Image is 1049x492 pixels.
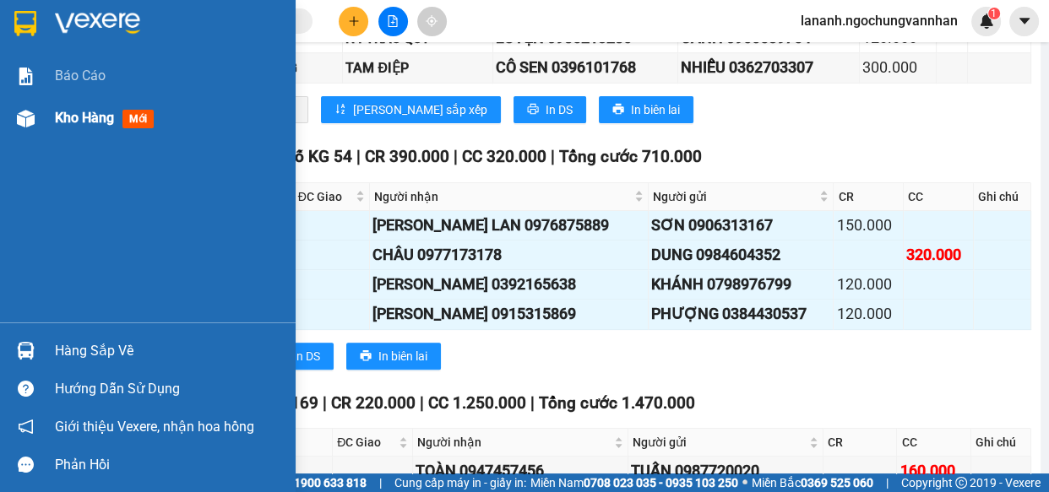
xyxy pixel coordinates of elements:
[378,347,427,365] span: In biên lai
[681,56,856,79] div: NHIỄU 0362703307
[334,103,346,116] span: sort-ascending
[387,15,399,27] span: file-add
[530,393,535,413] span: |
[653,187,817,206] span: Người gửi
[17,68,35,85] img: solution-icon
[752,473,873,492] span: Miền Bắc
[337,433,395,451] span: ĐC Giao
[374,187,631,206] span: Người nhận
[631,100,680,119] span: In biên lai
[18,457,34,473] span: message
[974,183,1031,211] th: Ghi chú
[18,419,34,435] span: notification
[633,433,806,451] span: Người gửi
[1009,7,1039,36] button: caret-down
[18,381,34,397] span: question-circle
[462,147,546,166] span: CC 320.000
[298,187,352,206] span: ĐC Giao
[55,376,283,402] div: Hướng dẫn sử dụng
[862,56,933,79] div: 300.000
[514,96,586,123] button: printerIn DS
[527,103,539,116] span: printer
[787,10,971,31] span: lananh.ngochungvannhan
[17,342,35,360] img: warehouse-icon
[823,429,897,457] th: CR
[348,15,360,27] span: plus
[55,452,283,478] div: Phản hồi
[356,147,361,166] span: |
[1017,14,1032,29] span: caret-down
[323,393,327,413] span: |
[836,302,900,326] div: 120.000
[551,147,555,166] span: |
[331,393,416,413] span: CR 220.000
[801,476,873,489] strong: 0369 525 060
[584,476,738,489] strong: 0708 023 035 - 0935 103 250
[971,429,1031,457] th: Ghi chú
[379,473,382,492] span: |
[14,11,36,36] img: logo-vxr
[420,393,424,413] span: |
[417,7,447,36] button: aim
[546,100,573,119] span: In DS
[365,147,449,166] span: CR 390.000
[122,110,154,128] span: mới
[55,416,254,437] span: Giới thiệu Vexere, nhận hoa hồng
[599,96,693,123] button: printerIn biên lai
[55,65,106,86] span: Báo cáo
[55,338,283,364] div: Hàng sắp về
[991,8,997,19] span: 1
[360,349,372,363] span: printer
[372,214,645,237] div: [PERSON_NAME] LAN 0976875889
[612,103,624,116] span: printer
[988,8,1000,19] sup: 1
[955,477,967,489] span: copyright
[742,479,747,486] span: ⚪️
[372,273,645,296] div: [PERSON_NAME] 0392165638
[416,459,625,483] div: TOÀN 0947457456
[906,243,970,267] div: 320.000
[394,473,526,492] span: Cung cấp máy in - giấy in:
[836,273,900,296] div: 120.000
[372,243,645,267] div: CHÂU 0977173178
[836,214,900,237] div: 150.000
[834,183,904,211] th: CR
[454,147,458,166] span: |
[346,343,441,370] button: printerIn biên lai
[321,96,501,123] button: sort-ascending[PERSON_NAME] sắp xếp
[897,429,970,457] th: CC
[17,110,35,127] img: warehouse-icon
[539,393,695,413] span: Tổng cước 1.470.000
[904,183,974,211] th: CC
[651,273,831,296] div: KHÁNH 0798976799
[345,57,489,78] div: TAM ĐIỆP
[372,302,645,326] div: [PERSON_NAME] 0915315869
[886,473,889,492] span: |
[293,347,320,365] span: In DS
[417,433,611,451] span: Người nhận
[900,459,967,483] div: 160.000
[651,214,831,237] div: SƠN 0906313167
[339,7,368,36] button: plus
[55,110,114,126] span: Kho hàng
[496,56,675,79] div: CÔ SEN 0396101768
[631,459,820,483] div: TUẤN 0987720020
[294,476,367,489] strong: 1900 633 818
[559,147,702,166] span: Tổng cước 710.000
[979,14,994,29] img: icon-new-feature
[651,243,831,267] div: DUNG 0984604352
[261,343,334,370] button: printerIn DS
[426,15,438,27] span: aim
[242,393,318,413] span: Số KG 169
[285,147,352,166] span: Số KG 54
[378,7,408,36] button: file-add
[530,473,738,492] span: Miền Nam
[428,393,526,413] span: CC 1.250.000
[353,100,487,119] span: [PERSON_NAME] sắp xếp
[651,302,831,326] div: PHƯỢNG 0384430537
